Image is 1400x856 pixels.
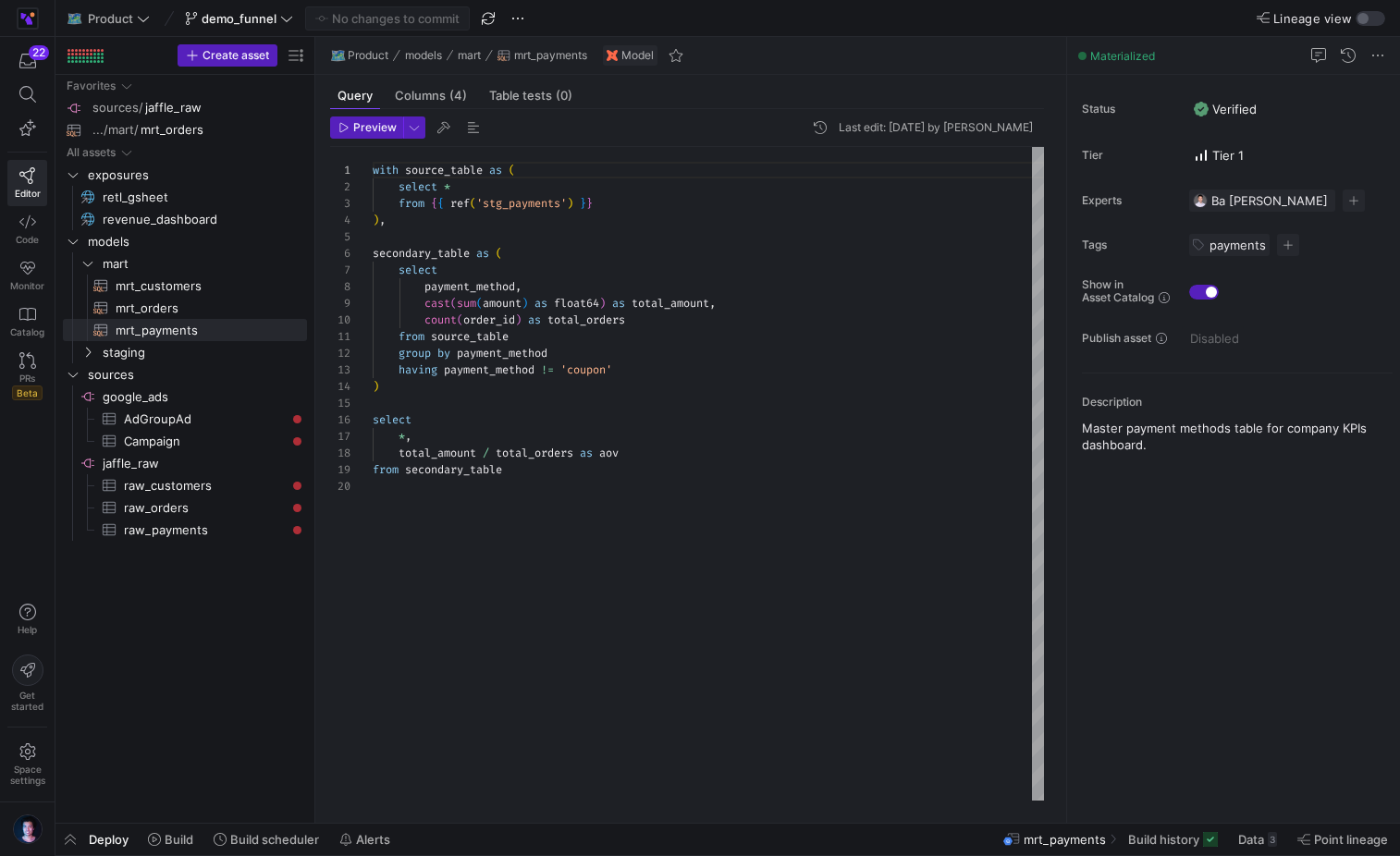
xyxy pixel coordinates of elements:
span: 'coupon' [560,362,612,377]
span: Table tests [489,90,572,102]
div: Press SPACE to select this row. [63,119,307,141]
span: ) [373,379,379,394]
button: Build scheduler [205,824,327,855]
a: raw_payments​​​​​​​​​ [63,519,307,541]
a: mrt_customers​​​​​​​​​​ [63,275,307,297]
div: 18 [330,445,350,461]
span: } [580,196,586,211]
div: Press SPACE to select this row. [63,452,307,474]
div: All assets [67,146,116,159]
span: Monitor [10,280,44,291]
div: 3 [330,195,350,212]
div: Last edit: [DATE] by [PERSON_NAME] [839,121,1033,134]
div: 2 [330,178,350,195]
div: 14 [330,378,350,395]
span: mart [103,253,304,275]
span: Preview [353,121,397,134]
span: Editor [15,188,41,199]
a: Monitor [7,252,47,299]
button: mrt_payments [493,44,592,67]
span: jaffle_raw​​​​​​​​ [103,453,304,474]
div: Press SPACE to select this row. [63,252,307,275]
span: Lineage view [1273,11,1352,26]
span: raw_customers​​​​​​​​​ [124,475,286,496]
a: revenue_dashboard​​​​​ [63,208,307,230]
span: from [399,329,424,344]
span: 'stg_payments' [476,196,567,211]
span: mart [458,49,481,62]
span: Build scheduler [230,832,319,847]
span: Space settings [10,764,45,786]
button: Tier 1 - CriticalTier 1 [1189,143,1248,167]
a: https://storage.googleapis.com/y42-prod-data-exchange/images/wGRgYe1eIP2JIxZ3aMfdjHlCeekm0sHD6HRd... [7,3,47,34]
span: from [373,462,399,477]
img: https://storage.googleapis.com/y42-prod-data-exchange/images/wGRgYe1eIP2JIxZ3aMfdjHlCeekm0sHD6HRd... [18,9,37,28]
span: group [399,346,431,361]
span: .../mart/ [92,119,139,141]
span: payment_method [457,346,547,361]
span: ( [470,196,476,211]
span: exposures [88,165,304,186]
span: having [399,362,437,377]
span: jaffle_raw [145,97,202,118]
span: models [88,231,304,252]
div: Press SPACE to select this row. [63,230,307,252]
span: Tier 1 [1194,148,1244,163]
a: PRsBeta [7,345,47,408]
span: sources/ [92,97,143,118]
button: models [400,44,447,67]
a: AdGroupAd​​​​​​​​​ [63,408,307,430]
span: ( [476,296,483,311]
div: Press SPACE to select this row. [63,474,307,496]
span: cast [424,296,450,311]
span: mrt_payments [1024,832,1106,847]
span: raw_orders​​​​​​​​​ [124,497,286,519]
span: , [709,296,716,311]
span: ( [509,163,515,177]
span: , [379,213,386,227]
span: PRs [19,373,35,384]
span: Ba [PERSON_NAME] [1211,193,1328,208]
img: https://lh3.googleusercontent.com/a-/AOh14Gj536Mo-W-oWB4s5436VUSgjgKCvefZ6q9nQWHwUA=s96-c [13,814,43,844]
div: Press SPACE to select this row. [63,141,307,164]
img: Tier 1 - Critical [1194,148,1209,163]
span: Tier [1082,149,1174,162]
div: 8 [330,278,350,295]
span: with [373,163,399,177]
span: total_orders [547,312,625,327]
span: Build [165,832,193,847]
button: Preview [330,116,403,139]
span: order_id [463,312,515,327]
button: Build history [1120,824,1226,855]
span: (0) [556,90,572,102]
span: ref [450,196,470,211]
span: sources [88,364,304,385]
span: select [373,412,411,427]
span: ) [522,296,528,311]
button: Getstarted [7,647,47,719]
span: ( [496,246,502,261]
span: count [424,312,457,327]
button: 🗺️Product [326,44,393,67]
span: { [437,196,444,211]
span: Alerts [356,832,390,847]
span: mrt_payments [514,49,587,62]
span: Build history [1128,832,1199,847]
div: 10 [330,312,350,328]
div: 9 [330,295,350,312]
span: google_ads​​​​​​​​ [103,386,304,408]
div: 6 [330,245,350,262]
a: raw_customers​​​​​​​​​ [63,474,307,496]
span: mrt_orders​​​​​​​​​​ [116,298,286,319]
span: as [580,446,593,460]
p: Master payment methods table for company KPIs dashboard. [1082,420,1393,453]
span: Product [88,11,133,26]
span: secondary_table [373,246,470,261]
div: 1 [330,162,350,178]
span: ) [567,196,573,211]
span: Materialized [1090,49,1155,63]
span: Publish asset [1082,332,1151,345]
a: Code [7,206,47,252]
span: / [483,446,489,460]
span: Query [338,90,373,102]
